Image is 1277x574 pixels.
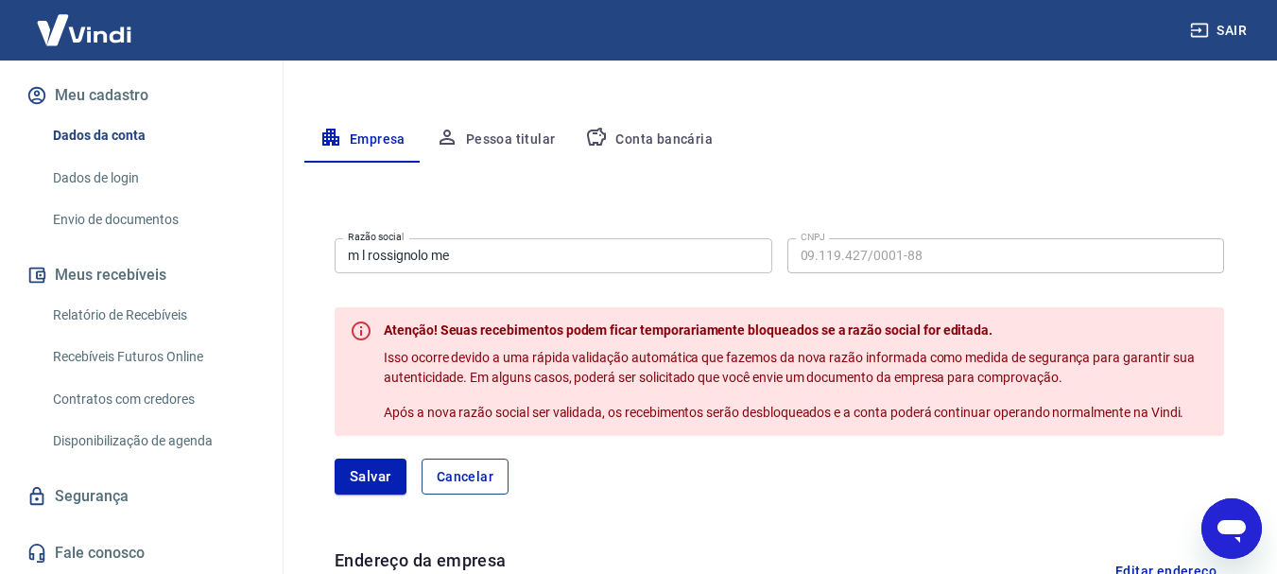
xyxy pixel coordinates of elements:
[45,422,260,461] a: Disponibilização de agenda
[1201,498,1262,559] iframe: Botão para abrir a janela de mensagens
[801,230,825,244] label: CNPJ
[23,1,146,59] img: Vindi
[1186,13,1254,48] button: Sair
[384,350,1197,385] span: Isso ocorre devido a uma rápida validação automática que fazemos da nova razão informada como med...
[45,200,260,239] a: Envio de documentos
[384,405,1183,420] span: Após a nova razão social ser validada, os recebimentos serão desbloqueados e a conta poderá conti...
[384,322,992,338] span: Atenção! Seuas recebimentos podem ficar temporariamente bloqueados se a razão social for editada.
[45,116,260,155] a: Dados da conta
[422,459,509,495] button: Cancelar
[23,532,260,574] a: Fale conosco
[45,159,260,198] a: Dados de login
[45,296,260,335] a: Relatório de Recebíveis
[45,380,260,419] a: Contratos com credores
[348,230,404,244] label: Razão social
[23,476,260,517] a: Segurança
[23,75,260,116] button: Meu cadastro
[45,338,260,376] a: Recebíveis Futuros Online
[304,117,421,163] button: Empresa
[570,117,728,163] button: Conta bancária
[335,459,406,495] button: Salvar
[421,117,571,163] button: Pessoa titular
[23,254,260,296] button: Meus recebíveis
